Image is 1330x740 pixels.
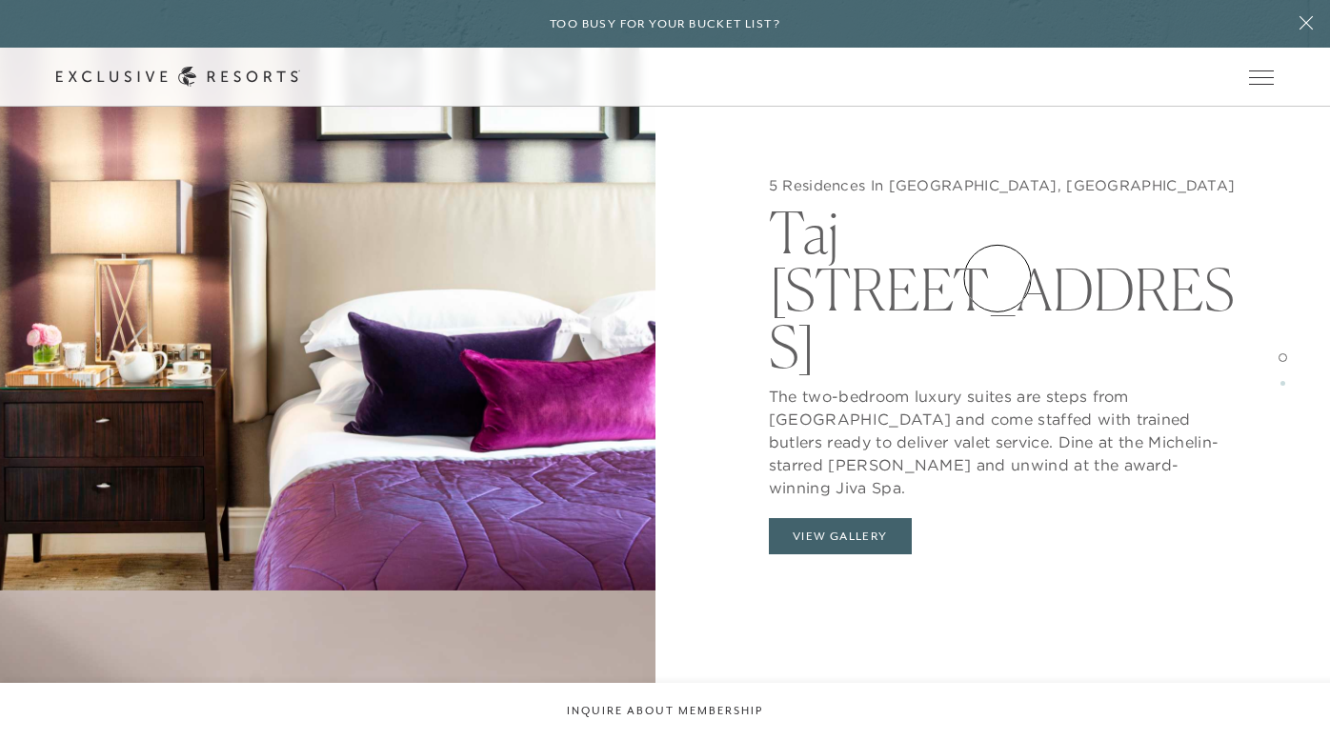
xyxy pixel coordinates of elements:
h5: 5 Residences In [GEOGRAPHIC_DATA], [GEOGRAPHIC_DATA] [769,176,1237,195]
iframe: Qualified Messenger [1242,652,1330,740]
h2: Taj [STREET_ADDRESS] [769,194,1237,375]
h6: Too busy for your bucket list? [550,15,780,33]
button: View Gallery [769,518,912,554]
p: The two-bedroom luxury suites are steps from [GEOGRAPHIC_DATA] and come staffed with trained butl... [769,375,1237,499]
button: Open navigation [1249,70,1274,84]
